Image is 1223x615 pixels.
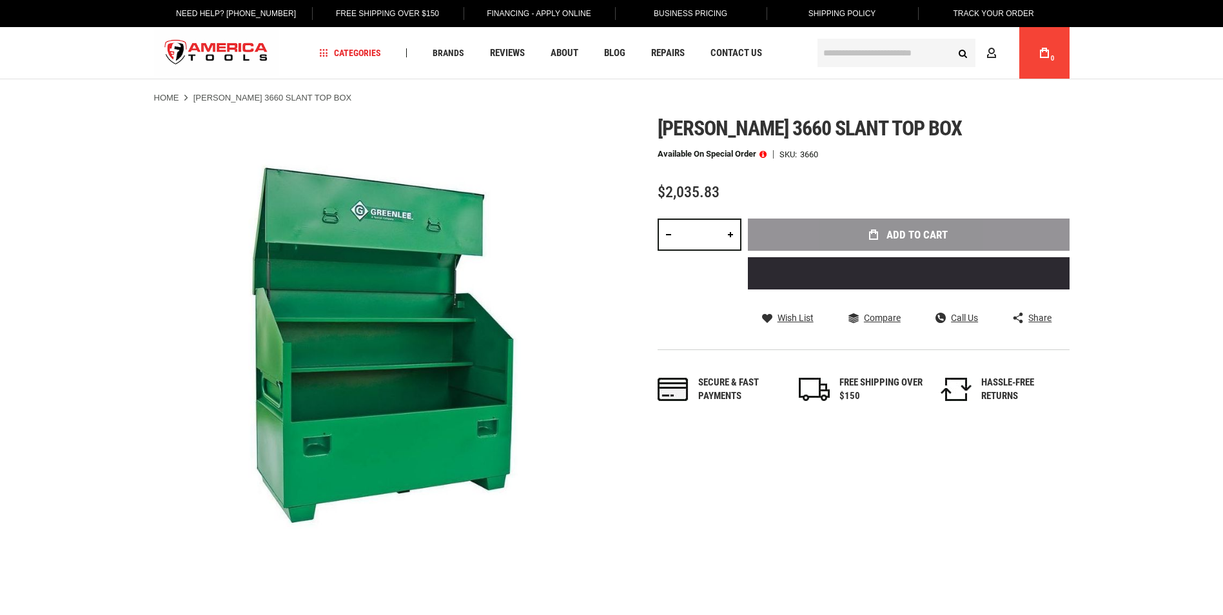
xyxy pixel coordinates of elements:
span: Share [1028,313,1052,322]
a: About [545,44,584,62]
a: Wish List [762,312,814,324]
img: shipping [799,378,830,401]
p: Available on Special Order [658,150,767,159]
div: FREE SHIPPING OVER $150 [839,376,923,404]
a: Repairs [645,44,690,62]
a: Blog [598,44,631,62]
span: Categories [319,48,381,57]
a: Home [154,92,179,104]
img: main product photo [154,117,612,574]
span: Call Us [951,313,978,322]
a: Brands [427,44,470,62]
div: 3660 [800,150,818,159]
a: Categories [313,44,387,62]
a: Reviews [484,44,531,62]
a: 0 [1032,27,1057,79]
div: HASSLE-FREE RETURNS [981,376,1065,404]
img: America Tools [154,29,279,77]
a: store logo [154,29,279,77]
span: Reviews [490,48,525,58]
div: Secure & fast payments [698,376,782,404]
a: Contact Us [705,44,768,62]
span: Compare [864,313,901,322]
span: Blog [604,48,625,58]
span: About [551,48,578,58]
span: Shipping Policy [808,9,876,18]
span: Repairs [651,48,685,58]
span: Wish List [778,313,814,322]
img: returns [941,378,972,401]
a: Call Us [935,312,978,324]
a: Compare [848,312,901,324]
button: Search [951,41,975,65]
img: payments [658,378,689,401]
span: [PERSON_NAME] 3660 slant top box [658,116,962,141]
span: Contact Us [710,48,762,58]
span: 0 [1051,55,1055,62]
span: $2,035.83 [658,183,719,201]
span: Brands [433,48,464,57]
strong: SKU [779,150,800,159]
strong: [PERSON_NAME] 3660 SLANT TOP BOX [193,93,351,102]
